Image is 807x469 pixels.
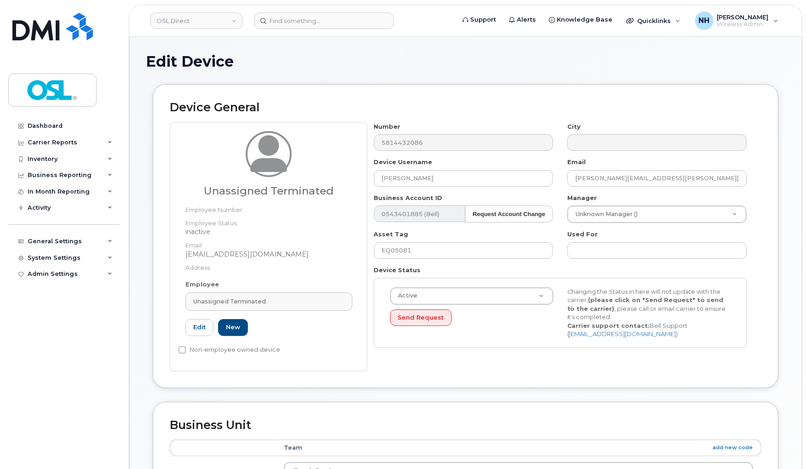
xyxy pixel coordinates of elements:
[193,297,266,306] span: Unassigned Terminated
[393,292,418,300] span: Active
[185,280,219,289] label: Employee
[473,211,546,217] strong: Request Account Change
[146,53,785,69] h1: Edit Device
[374,266,421,275] label: Device Status
[560,287,738,338] div: Changing the Status in here will not update with the carrier, , please call or email carrier to e...
[185,201,352,214] dt: Employee Number:
[374,122,401,131] label: Number
[276,440,761,456] th: Team
[170,101,761,114] h2: Device General
[465,206,553,223] button: Request Account Change
[568,206,746,223] a: Unknown Manager ()
[567,296,724,312] strong: (please click on "Send Request" to send to the carrier)
[218,319,248,336] a: New
[185,292,352,311] a: Unassigned Terminated
[374,194,443,202] label: Business Account ID
[374,230,409,239] label: Asset Tag
[185,319,213,336] a: Edit
[391,288,553,304] a: Active
[185,236,352,250] dt: Email:
[569,330,676,337] a: [EMAIL_ADDRESS][DOMAIN_NAME]
[374,158,432,166] label: Device Username
[567,122,581,131] label: City
[567,194,597,202] label: Manager
[185,185,352,197] h3: Unassigned Terminated
[185,250,352,259] dd: [EMAIL_ADDRESS][DOMAIN_NAME]
[713,444,753,452] a: add new code
[170,419,761,432] h2: Business Unit
[567,230,598,239] label: Used For
[570,210,638,218] span: Unknown Manager ()
[185,214,352,228] dt: Employee Status:
[179,346,186,354] input: Non-employee owned device
[567,322,650,329] strong: Carrier support contact:
[390,309,452,326] button: Send Request
[185,227,352,236] dd: inactive
[567,158,586,166] label: Email
[179,344,280,355] label: Non-employee owned device
[185,259,352,272] dt: Address:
